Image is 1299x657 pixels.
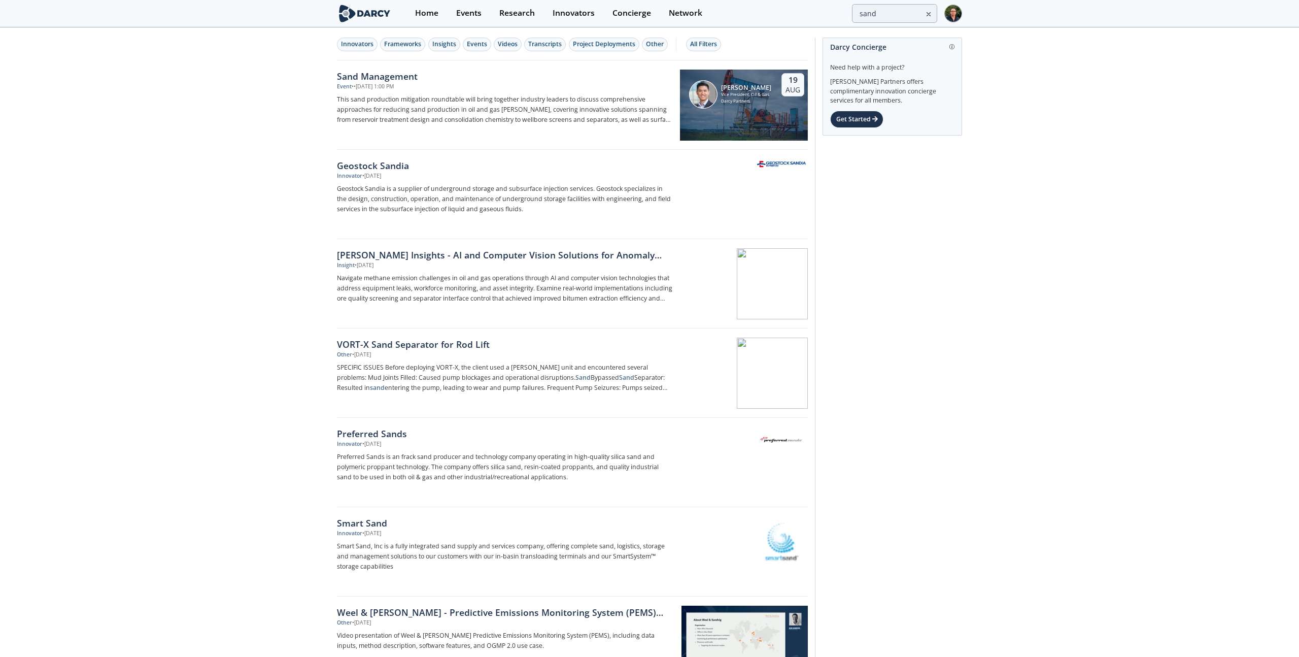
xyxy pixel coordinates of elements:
[362,440,381,448] div: • [DATE]
[573,40,635,49] div: Project Deployments
[337,70,673,83] div: Sand Management
[569,38,639,51] button: Project Deployments
[337,338,673,351] div: VORT-X Sand Separator for Rod Lift
[337,38,378,51] button: Innovators
[499,9,535,17] div: Research
[689,80,717,109] img: Ron Sasaki
[721,84,771,91] div: [PERSON_NAME]
[830,38,954,56] div: Darcy Concierge
[415,9,438,17] div: Home
[337,516,673,530] div: Smart Sand
[337,328,808,418] a: VORT-X Sand Separator for Rod Lift Other •[DATE] SPECIFIC ISSUES Before deploying VORT-X, the cli...
[612,9,651,17] div: Concierge
[467,40,487,49] div: Events
[337,172,362,180] div: Innovator
[337,619,352,627] div: Other
[337,261,355,270] div: Insight
[384,40,421,49] div: Frameworks
[785,85,800,94] div: Aug
[686,38,721,51] button: All Filters
[337,606,673,619] div: Weel & [PERSON_NAME] - Predictive Emissions Monitoring System (PEMS) Video Presentation
[830,56,954,72] div: Need help with a project?
[337,427,673,440] div: Preferred Sands
[642,38,668,51] button: Other
[337,248,673,261] div: [PERSON_NAME] Insights - AI and Computer Vision Solutions for Anomaly Detection in Oil Sands Oper...
[337,631,673,651] p: Video presentation of Weel & [PERSON_NAME] Predictive Emissions Monitoring System (PEMS), includi...
[575,373,591,382] strong: Sand
[352,351,371,359] div: • [DATE]
[721,98,771,105] div: Darcy Partners
[337,351,352,359] div: Other
[337,530,362,538] div: Innovator
[456,9,482,17] div: Events
[341,40,373,49] div: Innovators
[337,159,673,172] div: Geostock Sandia
[337,83,352,91] div: Event
[337,94,673,125] p: This sand production mitigation roundtable will bring together industry leaders to discuss compre...
[669,9,702,17] div: Network
[428,38,460,51] button: Insights
[337,239,808,328] a: [PERSON_NAME] Insights - AI and Computer Vision Solutions for Anomaly Detection in Oil Sands Oper...
[337,150,808,239] a: Geostock Sandia Innovator •[DATE] Geostock Sandia is a supplier of underground storage and subsur...
[352,83,394,91] div: • • [DATE] 1:00 PM
[337,363,673,393] p: SPECIFIC ISSUES Before deploying VORT-X, the client used a [PERSON_NAME] unit and encountered sev...
[619,373,634,382] strong: Sand
[337,507,808,597] a: Smart Sand Innovator •[DATE] Smart Sand, Inc is a fully integrated sand supply and services compa...
[352,619,371,627] div: • [DATE]
[494,38,522,51] button: Videos
[646,40,664,49] div: Other
[370,383,385,392] strong: sand
[337,452,673,482] p: Preferred Sands is an frack sand producer and technology company operating in high-quality silica...
[498,40,518,49] div: Videos
[337,184,673,214] p: Geostock Sandia is a supplier of underground storage and subsurface injection services. Geostock ...
[337,60,808,150] a: Sand Management Event ••[DATE] 1:00 PM This sand production mitigation roundtable will bring toge...
[355,261,373,270] div: • [DATE]
[337,273,673,304] p: Navigate methane emission challenges in oil and gas operations through AI and computer vision tec...
[721,91,771,98] div: Vice President, Oil & Gas
[380,38,425,51] button: Frameworks
[337,5,392,22] img: logo-wide.svg
[830,72,954,106] div: [PERSON_NAME] Partners offers complimentary innovation concierge services for all members.
[1256,616,1289,647] iframe: chat widget
[463,38,491,51] button: Events
[432,40,456,49] div: Insights
[830,111,883,128] div: Get Started
[362,172,381,180] div: • [DATE]
[757,429,806,449] img: Preferred Sands
[524,38,566,51] button: Transcripts
[690,40,717,49] div: All Filters
[757,518,806,568] img: Smart Sand
[337,541,673,572] p: Smart Sand, Inc is a fully integrated sand supply and services company, offering complete sand, l...
[757,160,806,168] img: Geostock Sandia
[337,418,808,507] a: Preferred Sands Innovator •[DATE] Preferred Sands is an frack sand producer and technology compan...
[553,9,595,17] div: Innovators
[949,44,955,50] img: information.svg
[944,5,962,22] img: Profile
[528,40,562,49] div: Transcripts
[785,75,800,85] div: 19
[362,530,381,538] div: • [DATE]
[337,440,362,448] div: Innovator
[852,4,937,23] input: Advanced Search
